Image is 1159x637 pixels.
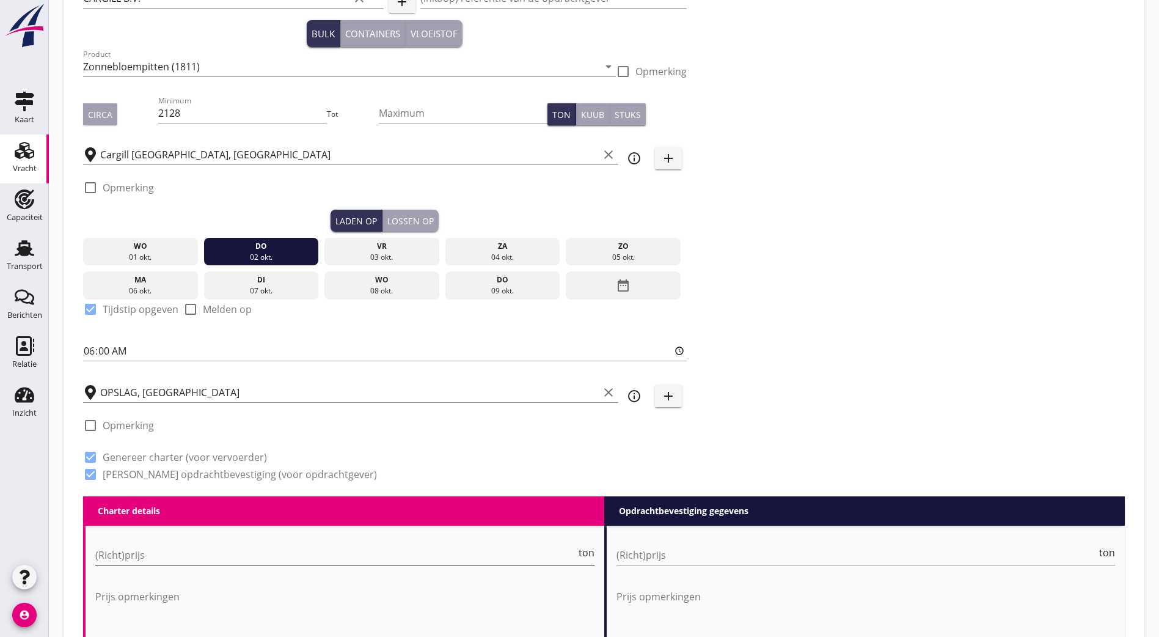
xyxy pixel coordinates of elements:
div: wo [327,274,436,285]
i: arrow_drop_down [601,59,616,74]
div: Kuub [581,108,604,121]
button: Vloeistof [406,20,463,47]
div: vr [327,241,436,252]
div: Laden op [335,215,377,227]
i: clear [601,147,616,162]
input: Losplaats [100,383,599,402]
input: (Richt)prijs [95,545,576,565]
div: Ton [552,108,571,121]
div: zo [569,241,678,252]
i: info_outline [627,151,642,166]
div: 03 okt. [327,252,436,263]
div: wo [86,241,195,252]
div: 04 okt. [448,252,557,263]
div: ma [86,274,195,285]
div: Capaciteit [7,213,43,221]
button: Bulk [307,20,340,47]
div: Bulk [312,27,335,41]
button: Laden op [331,210,382,232]
div: Tot [327,109,379,120]
div: 02 okt. [207,252,315,263]
i: add [661,151,676,166]
label: Opmerking [103,182,154,194]
div: Containers [345,27,400,41]
div: Transport [7,262,43,270]
button: Circa [83,103,117,125]
i: account_circle [12,603,37,627]
div: 09 okt. [448,285,557,296]
div: do [448,274,557,285]
label: Melden op [203,303,252,315]
div: Stuks [615,108,641,121]
div: di [207,274,315,285]
div: Circa [88,108,112,121]
i: add [661,389,676,403]
span: ton [1099,548,1115,558]
label: Opmerking [103,419,154,432]
img: logo-small.a267ee39.svg [2,3,46,48]
div: do [207,241,315,252]
div: 08 okt. [327,285,436,296]
input: Maximum [379,103,547,123]
div: Relatie [12,360,37,368]
div: 07 okt. [207,285,315,296]
label: Tijdstip opgeven [103,303,178,315]
button: Ton [547,103,576,125]
div: Vracht [13,164,37,172]
input: Product [83,57,599,76]
div: Vloeistof [411,27,458,41]
i: info_outline [627,389,642,403]
div: 06 okt. [86,285,195,296]
div: 05 okt. [569,252,678,263]
button: Kuub [576,103,610,125]
div: 01 okt. [86,252,195,263]
span: ton [579,548,594,558]
div: Kaart [15,116,34,123]
label: Opmerking [635,65,687,78]
button: Containers [340,20,406,47]
input: (Richt)prijs [616,545,1097,565]
i: date_range [616,274,631,296]
label: [PERSON_NAME] opdrachtbevestiging (voor opdrachtgever) [103,468,377,481]
div: za [448,241,557,252]
div: Lossen op [387,215,434,227]
input: Laadplaats [100,145,599,164]
button: Stuks [610,103,646,125]
div: Inzicht [12,409,37,417]
button: Lossen op [382,210,439,232]
input: Minimum [158,103,326,123]
label: Genereer charter (voor vervoerder) [103,451,267,463]
i: clear [601,385,616,400]
div: Berichten [7,311,42,319]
